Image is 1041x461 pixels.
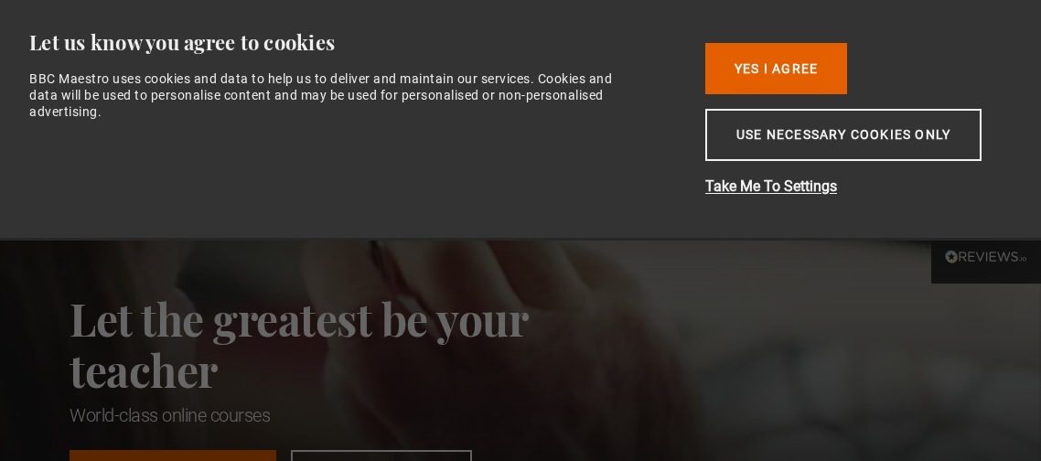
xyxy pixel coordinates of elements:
[705,43,847,94] button: Yes I Agree
[936,248,1036,270] div: Read All Reviews
[70,293,609,395] h2: Let the greatest be your teacher
[705,109,982,161] button: Use necessary cookies only
[29,70,612,121] div: BBC Maestro uses cookies and data to help us to deliver and maintain our services. Cookies and da...
[705,176,998,198] button: Take Me To Settings
[945,250,1027,263] img: REVIEWS.io
[29,29,677,56] div: Let us know you agree to cookies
